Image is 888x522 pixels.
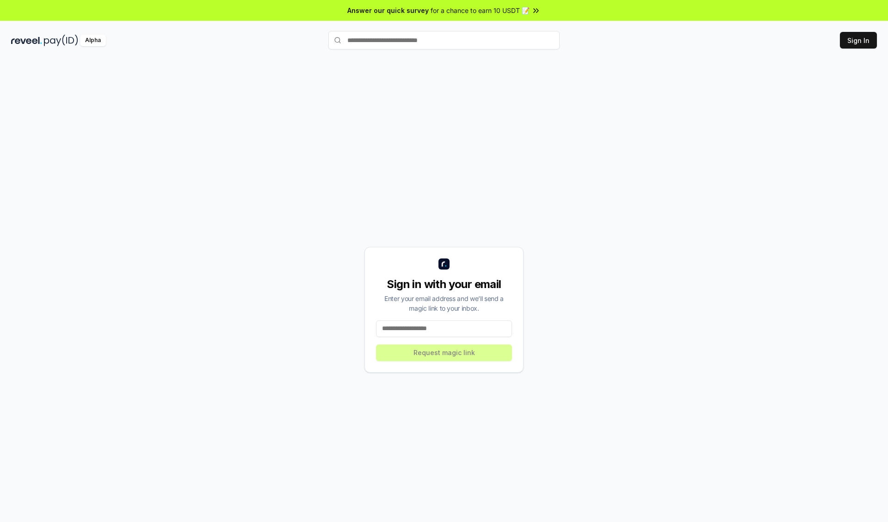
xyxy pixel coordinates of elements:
div: Enter your email address and we’ll send a magic link to your inbox. [376,294,512,313]
img: reveel_dark [11,35,42,46]
span: for a chance to earn 10 USDT 📝 [431,6,530,15]
span: Answer our quick survey [347,6,429,15]
div: Sign in with your email [376,277,512,292]
img: pay_id [44,35,78,46]
img: logo_small [438,258,450,270]
div: Alpha [80,35,106,46]
button: Sign In [840,32,877,49]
